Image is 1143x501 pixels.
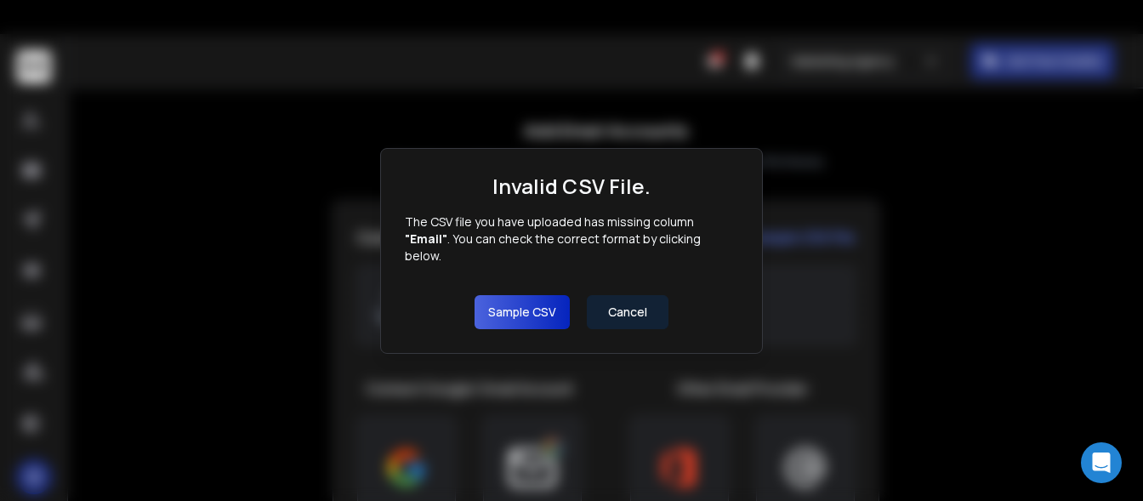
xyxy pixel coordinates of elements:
button: Sample CSV [475,295,570,329]
strong: " Email " [405,231,447,247]
h1: Invalid CSV File. [492,173,651,200]
button: Cancel [587,295,668,329]
p: The CSV file you have uploaded has missing column . You can check the correct format by clicking ... [405,213,738,265]
div: Open Intercom Messenger [1081,442,1122,483]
